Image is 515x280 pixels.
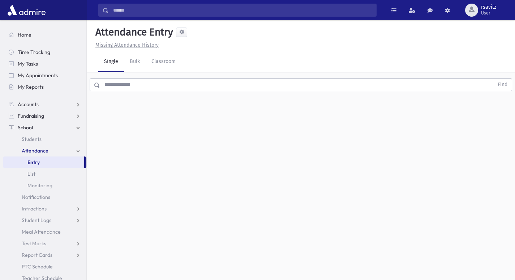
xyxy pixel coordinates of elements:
a: Notifications [3,191,86,203]
input: Search [109,4,376,17]
span: Test Marks [22,240,46,247]
span: My Reports [18,84,44,90]
span: Accounts [18,101,39,108]
a: Student Logs [3,214,86,226]
a: Classroom [146,52,181,72]
span: Home [18,32,31,38]
a: Monitoring [3,180,86,191]
a: Fundraising [3,110,86,122]
a: School [3,122,86,133]
span: Attendance [22,147,48,154]
span: PTC Schedule [22,263,53,270]
span: My Tasks [18,60,38,67]
a: Missing Attendance History [93,42,159,48]
span: List [27,171,35,177]
a: Students [3,133,86,145]
span: School [18,124,33,131]
a: My Appointments [3,70,86,81]
h5: Attendance Entry [93,26,173,38]
span: Time Tracking [18,49,50,55]
a: Bulk [124,52,146,72]
span: Notifications [22,194,50,200]
button: Find [493,79,512,91]
span: Infractions [22,205,47,212]
span: Monitoring [27,182,52,189]
a: Test Marks [3,238,86,249]
a: My Tasks [3,58,86,70]
img: AdmirePro [6,3,47,17]
a: Accounts [3,99,86,110]
a: PTC Schedule [3,261,86,272]
span: Meal Attendance [22,229,61,235]
a: Entry [3,156,84,168]
a: Home [3,29,86,41]
a: Single [98,52,124,72]
a: Meal Attendance [3,226,86,238]
span: Students [22,136,42,142]
span: Fundraising [18,113,44,119]
a: Report Cards [3,249,86,261]
a: My Reports [3,81,86,93]
span: Report Cards [22,252,52,258]
span: rsavitz [481,4,496,10]
u: Missing Attendance History [95,42,159,48]
a: List [3,168,86,180]
a: Infractions [3,203,86,214]
span: My Appointments [18,72,58,79]
span: Entry [27,159,40,166]
a: Attendance [3,145,86,156]
a: Time Tracking [3,46,86,58]
span: User [481,10,496,16]
span: Student Logs [22,217,51,223]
